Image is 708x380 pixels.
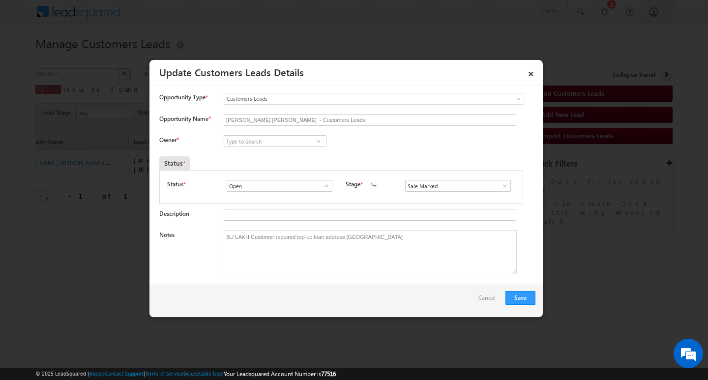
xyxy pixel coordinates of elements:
[161,5,185,29] div: Minimize live chat window
[105,370,144,377] a: Contact Support
[159,65,304,79] a: Update Customers Leads Details
[17,52,41,64] img: d_60004797649_company_0_60004797649
[134,303,178,316] em: Start Chat
[346,180,360,189] label: Stage
[505,291,535,305] button: Save
[227,180,332,192] input: Type to Search
[405,180,511,192] input: Type to Search
[145,370,183,377] a: Terms of Service
[312,136,324,146] a: Show All Items
[478,291,501,310] a: Cancel
[35,369,336,379] span: © 2025 LeadSquared | | | | |
[13,91,179,294] textarea: Type your message and hit 'Enter'
[159,136,178,144] label: Owner
[89,370,103,377] a: About
[51,52,165,64] div: Chat with us now
[224,370,336,378] span: Your Leadsquared Account Number is
[185,370,222,377] a: Acceptable Use
[523,63,539,81] a: ×
[159,115,210,122] label: Opportunity Name
[224,94,484,103] span: Customers Leads
[159,231,175,238] label: Notes
[159,210,189,217] label: Description
[159,93,206,102] span: Opportunity Type
[159,156,190,170] div: Status
[318,181,330,191] a: Show All Items
[224,93,524,105] a: Customers Leads
[224,135,326,147] input: Type to Search
[321,370,336,378] span: 77516
[167,180,183,189] label: Status
[496,181,508,191] a: Show All Items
